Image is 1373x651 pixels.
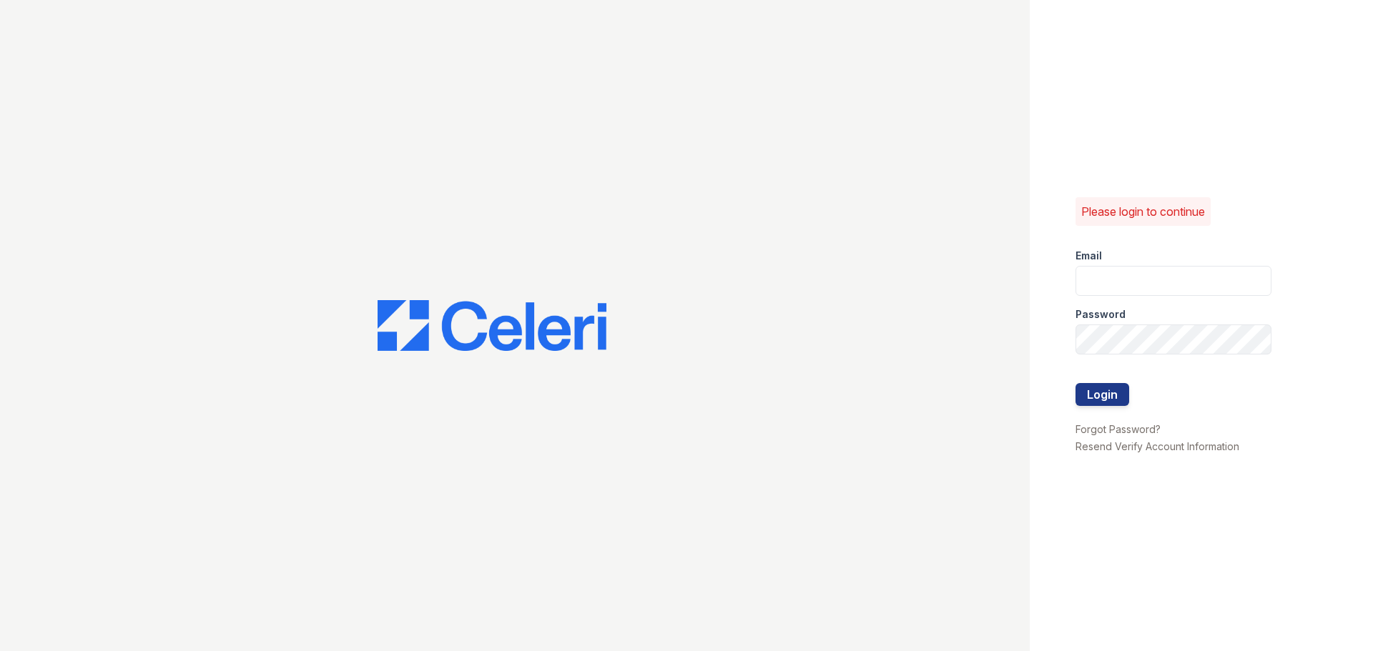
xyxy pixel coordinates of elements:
button: Login [1076,383,1129,406]
label: Email [1076,249,1102,263]
p: Please login to continue [1081,203,1205,220]
a: Resend Verify Account Information [1076,440,1239,452]
img: CE_Logo_Blue-a8612792a0a2168367f1c8372b55b34899dd931a85d93a1a3d3e32e68fde9ad4.png [378,300,606,352]
label: Password [1076,307,1126,322]
a: Forgot Password? [1076,423,1161,435]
